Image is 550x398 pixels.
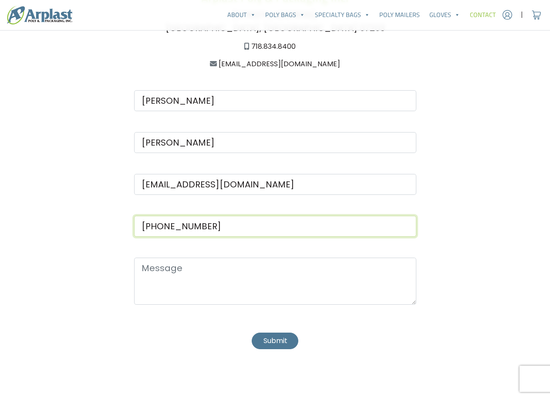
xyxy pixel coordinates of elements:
a: Gloves [425,6,465,24]
span: | [521,10,523,20]
a: Contact [465,6,501,24]
button: Submit [252,333,298,349]
input: Email [134,174,416,195]
input: First Name [134,90,416,111]
input: Last Name [134,132,416,153]
a: Specialty Bags [310,6,375,24]
form: Contact form [134,90,416,349]
a: About [223,6,260,24]
a: 718.834.8400 [251,41,296,51]
a: Poly Bags [260,6,310,24]
a: [EMAIL_ADDRESS][DOMAIN_NAME] [219,59,340,69]
a: Poly Mailers [375,6,425,24]
input: Phone [134,216,416,237]
img: logo [7,6,72,24]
